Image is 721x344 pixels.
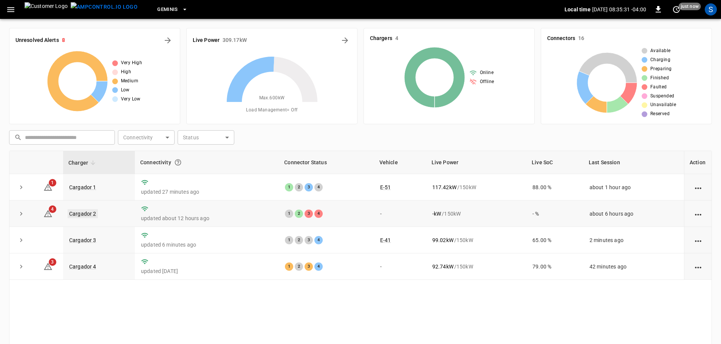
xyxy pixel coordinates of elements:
[583,227,684,253] td: 2 minutes ago
[140,156,274,169] div: Connectivity
[43,263,53,269] a: 3
[693,210,703,218] div: action cell options
[285,183,293,191] div: 1
[684,151,712,174] th: Action
[25,2,68,17] img: Customer Logo
[305,183,313,191] div: 3
[480,78,494,86] span: Offline
[432,210,520,218] div: / 150 kW
[121,68,132,76] span: High
[223,36,247,45] h6: 309.17 kW
[432,263,520,270] div: / 150 kW
[650,47,671,55] span: Available
[49,258,56,266] span: 3
[15,208,27,219] button: expand row
[565,6,591,13] p: Local time
[650,65,672,73] span: Preparing
[426,151,526,174] th: Live Power
[432,236,520,244] div: / 150 kW
[526,201,583,227] td: - %
[121,59,142,67] span: Very High
[314,236,323,244] div: 4
[679,3,701,10] span: just now
[650,110,670,118] span: Reserved
[650,74,669,82] span: Finished
[432,263,453,270] p: 92.74 kW
[171,156,185,169] button: Connection between the charger and our software.
[162,34,174,46] button: All Alerts
[650,56,670,64] span: Charging
[705,3,717,15] div: profile-icon
[526,253,583,280] td: 79.00 %
[583,253,684,280] td: 42 minutes ago
[592,6,646,13] p: [DATE] 08:35:31 -04:00
[246,106,297,114] span: Load Management = Off
[370,34,392,43] h6: Chargers
[380,237,391,243] a: E-41
[314,210,323,218] div: 4
[670,3,682,15] button: set refresh interval
[583,151,684,174] th: Last Session
[141,188,273,196] p: updated 27 minutes ago
[141,267,273,275] p: updated [DATE]
[121,86,130,94] span: Low
[526,227,583,253] td: 65.00 %
[295,183,303,191] div: 2
[68,158,98,167] span: Charger
[432,184,456,191] p: 117.42 kW
[285,236,293,244] div: 1
[650,101,676,109] span: Unavailable
[314,183,323,191] div: 4
[154,2,191,17] button: Geminis
[432,210,441,218] p: - kW
[583,201,684,227] td: about 6 hours ago
[15,261,27,272] button: expand row
[68,209,98,218] a: Cargador 2
[693,184,703,191] div: action cell options
[380,184,391,190] a: E-51
[305,236,313,244] div: 3
[49,205,56,213] span: 4
[374,151,426,174] th: Vehicle
[15,36,59,45] h6: Unresolved Alerts
[157,5,178,14] span: Geminis
[578,34,584,43] h6: 16
[374,201,426,227] td: -
[285,262,293,271] div: 1
[259,94,285,102] span: Max. 600 kW
[583,174,684,201] td: about 1 hour ago
[693,263,703,270] div: action cell options
[432,184,520,191] div: / 150 kW
[305,262,313,271] div: 3
[15,182,27,193] button: expand row
[480,69,494,77] span: Online
[526,151,583,174] th: Live SoC
[43,184,53,190] a: 1
[374,253,426,280] td: -
[295,236,303,244] div: 2
[314,262,323,271] div: 4
[432,236,453,244] p: 99.02 kW
[69,237,96,243] a: Cargador 3
[339,34,351,46] button: Energy Overview
[49,179,56,187] span: 1
[193,36,220,45] h6: Live Power
[43,210,53,216] a: 4
[279,151,374,174] th: Connector Status
[69,184,96,190] a: Cargador 1
[285,210,293,218] div: 1
[121,96,141,103] span: Very Low
[15,234,27,246] button: expand row
[295,210,303,218] div: 2
[71,2,138,12] img: ampcontrol.io logo
[62,36,65,45] h6: 8
[295,262,303,271] div: 2
[305,210,313,218] div: 3
[547,34,575,43] h6: Connectors
[141,241,273,248] p: updated 6 minutes ago
[141,214,273,222] p: updated about 12 hours ago
[650,93,675,100] span: Suspended
[650,83,667,91] span: Faulted
[121,77,138,85] span: Medium
[69,264,96,270] a: Cargador 4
